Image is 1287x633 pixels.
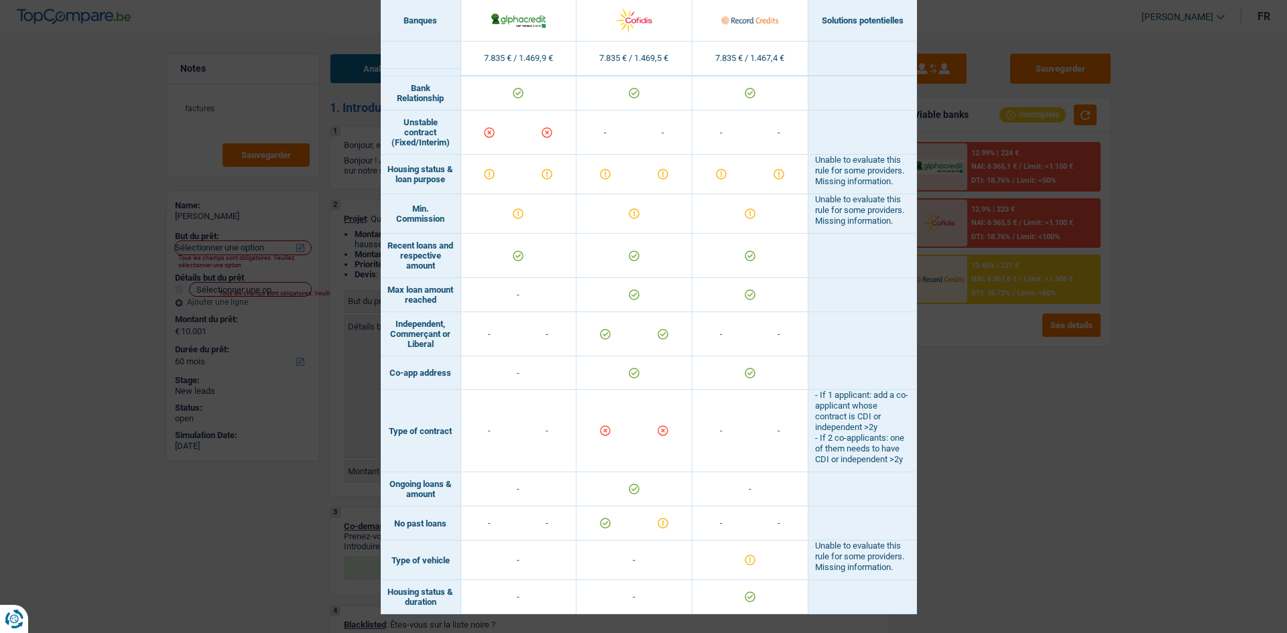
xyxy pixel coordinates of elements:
td: 7.835 € / 1.469,5 € [576,42,692,76]
td: Unable to evaluate this rule for some providers. Missing information. [808,541,917,580]
td: - [518,506,576,540]
td: 7.835 € / 1.469,9 € [461,42,577,76]
td: - [750,111,808,154]
td: - If 1 applicant: add a co-applicant whose contract is CDI or independent >2y - If 2 co-applicant... [808,390,917,472]
td: - [750,390,808,472]
td: - [692,472,808,506]
td: Ongoing loans & amount [381,472,461,506]
td: - [461,506,519,540]
td: Unable to evaluate this rule for some providers. Missing information. [808,194,917,234]
td: - [461,312,519,356]
td: - [692,312,750,356]
td: Housing status & duration [381,580,461,614]
td: - [750,506,808,540]
td: Type of vehicle [381,541,461,580]
img: Record Credits [721,6,778,35]
td: - [461,472,577,506]
td: Recent loans and respective amount [381,234,461,278]
td: Min. Commission [381,194,461,234]
td: - [576,541,692,580]
td: Unable to evaluate this rule for some providers. Missing information. [808,155,917,194]
td: - [461,356,577,390]
td: - [461,390,519,472]
td: Housing status & loan purpose [381,155,461,194]
td: Co-app address [381,356,461,390]
td: Bank Relationship [381,76,461,111]
td: - [461,541,577,580]
td: - [518,312,576,356]
td: - [692,506,750,540]
td: 7.835 € / 1.467,4 € [692,42,808,76]
img: AlphaCredit [490,11,547,29]
td: - [518,390,576,472]
td: - [576,580,692,614]
td: - [461,580,577,614]
td: Independent, Commerçant or Liberal [381,312,461,356]
td: - [692,111,750,154]
td: - [634,111,692,154]
td: - [576,111,634,154]
td: No past loans [381,506,461,541]
td: Max loan amount reached [381,278,461,312]
td: Unstable contract (Fixed/Interim) [381,111,461,155]
td: Type of contract [381,390,461,472]
td: - [461,278,577,312]
img: Cofidis [605,6,662,35]
td: - [750,312,808,356]
td: - [692,390,750,472]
